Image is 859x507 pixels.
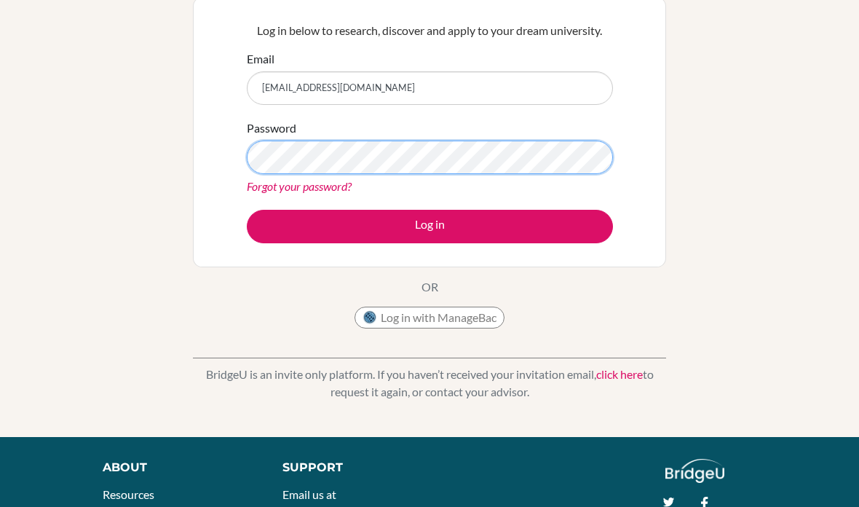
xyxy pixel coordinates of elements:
a: Forgot your password? [247,180,352,194]
p: Log in below to research, discover and apply to your dream university. [247,23,613,40]
button: Log in [247,211,613,244]
label: Email [247,51,274,68]
div: About [103,460,250,477]
label: Password [247,120,296,138]
p: OR [421,279,438,296]
img: logo_white@2x-f4f0deed5e89b7ecb1c2cc34c3e3d731f90f0f143d5ea2071677605dd97b5244.png [665,460,724,484]
div: Support [282,460,416,477]
p: BridgeU is an invite only platform. If you haven’t received your invitation email, to request it ... [193,366,666,401]
a: click here [596,368,643,382]
button: Log in with ManageBac [355,307,504,329]
a: Resources [103,488,154,502]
